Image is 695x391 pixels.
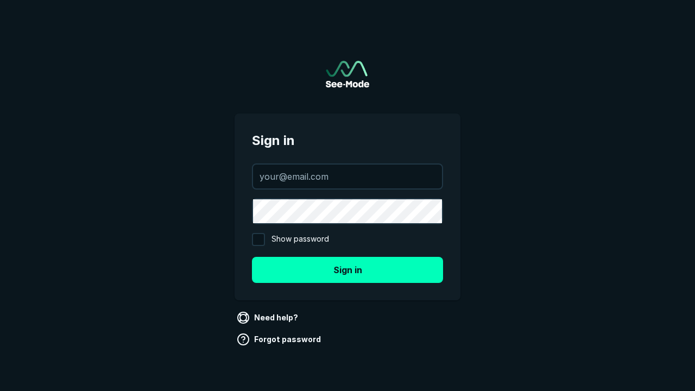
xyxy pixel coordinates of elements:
[326,61,369,87] img: See-Mode Logo
[253,165,442,188] input: your@email.com
[326,61,369,87] a: Go to sign in
[252,257,443,283] button: Sign in
[271,233,329,246] span: Show password
[235,309,302,326] a: Need help?
[252,131,443,150] span: Sign in
[235,331,325,348] a: Forgot password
